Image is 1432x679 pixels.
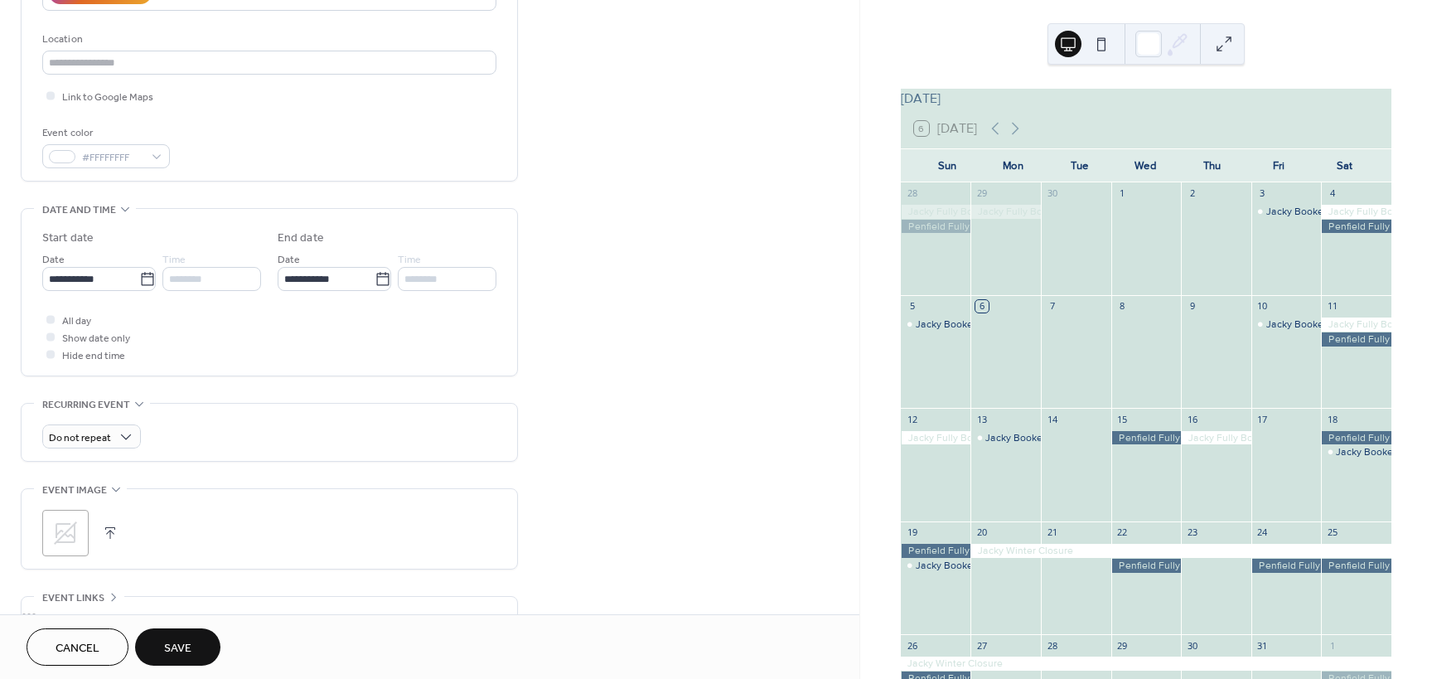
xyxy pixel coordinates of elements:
[1326,413,1338,425] div: 18
[42,201,116,219] span: Date and time
[1186,187,1198,200] div: 2
[1046,526,1058,539] div: 21
[1186,300,1198,313] div: 9
[901,205,971,219] div: Jacky Fully Booked
[1312,149,1378,182] div: Sat
[1321,205,1391,219] div: Jacky Fully Booked
[914,149,980,182] div: Sun
[278,230,324,247] div: End date
[1266,205,1347,219] div: Jacky Booked PM
[1181,431,1251,445] div: Jacky Fully Booked
[1321,220,1391,234] div: Penfield Fully Booked
[901,657,1391,671] div: Jacky Winter Closure
[1326,187,1338,200] div: 4
[1256,526,1269,539] div: 24
[901,89,1391,109] div: [DATE]
[901,544,971,558] div: Penfield Fully Booked
[278,251,300,269] span: Date
[1266,318,1347,332] div: Jacky Booked PM
[42,31,493,48] div: Location
[1251,205,1322,219] div: Jacky Booked PM
[1111,431,1182,445] div: Penfield Fully Booked
[916,318,996,332] div: Jacky Booked AM
[906,300,918,313] div: 5
[42,589,104,607] span: Event links
[1116,187,1129,200] div: 1
[42,510,89,556] div: ;
[1186,413,1198,425] div: 16
[975,413,988,425] div: 13
[1116,413,1129,425] div: 15
[62,89,153,106] span: Link to Google Maps
[1113,149,1179,182] div: Wed
[42,251,65,269] span: Date
[62,330,130,347] span: Show date only
[1326,639,1338,652] div: 1
[1321,559,1391,573] div: Penfield Fully Booked
[1251,318,1322,332] div: Jacky Booked PM
[1321,332,1391,347] div: Penfield Fully Booked
[906,639,918,652] div: 26
[901,559,971,573] div: Jacky Booked AM
[42,230,94,247] div: Start date
[906,526,918,539] div: 19
[42,124,167,142] div: Event color
[1321,318,1391,332] div: Jacky Fully Booked
[42,482,107,499] span: Event image
[916,559,996,573] div: Jacky Booked AM
[49,429,111,448] span: Do not repeat
[906,413,918,425] div: 12
[1256,413,1269,425] div: 17
[1046,639,1058,652] div: 28
[970,205,1041,219] div: Jacky Fully Booked
[970,544,1391,558] div: Jacky Winter Closure
[975,526,988,539] div: 20
[980,149,1047,182] div: Mon
[1326,526,1338,539] div: 25
[1046,413,1058,425] div: 14
[1336,445,1416,459] div: Jacky Booked PM
[1116,639,1129,652] div: 29
[1246,149,1312,182] div: Fri
[901,431,971,445] div: Jacky Fully Booked
[162,251,186,269] span: Time
[901,318,971,332] div: Jacky Booked AM
[22,597,517,632] div: •••
[901,220,971,234] div: Penfield Fully Booked
[1256,300,1269,313] div: 10
[82,149,143,167] span: #FFFFFFFF
[975,639,988,652] div: 27
[1321,431,1391,445] div: Penfield Fully Booked
[906,187,918,200] div: 28
[164,640,191,657] span: Save
[56,640,99,657] span: Cancel
[1047,149,1113,182] div: Tue
[1116,300,1129,313] div: 8
[135,628,220,666] button: Save
[1256,639,1269,652] div: 31
[398,251,421,269] span: Time
[62,347,125,365] span: Hide end time
[1256,187,1269,200] div: 3
[1116,526,1129,539] div: 22
[1186,526,1198,539] div: 23
[975,300,988,313] div: 6
[62,313,91,330] span: All day
[1111,559,1182,573] div: Penfield Fully Booked
[1321,445,1391,459] div: Jacky Booked PM
[1046,187,1058,200] div: 30
[1186,639,1198,652] div: 30
[985,431,1066,445] div: Jacky Booked PM
[27,628,128,666] button: Cancel
[1251,559,1322,573] div: Penfield Fully Booked
[1326,300,1338,313] div: 11
[1046,300,1058,313] div: 7
[975,187,988,200] div: 29
[970,431,1041,445] div: Jacky Booked PM
[42,396,130,414] span: Recurring event
[1179,149,1246,182] div: Thu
